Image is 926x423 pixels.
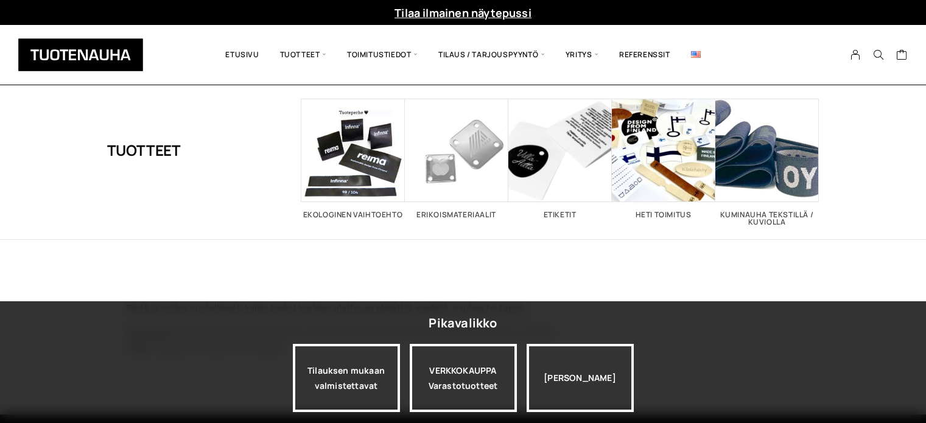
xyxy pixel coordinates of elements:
a: VERKKOKAUPPAVarastotuotteet [410,344,517,412]
a: Cart [896,49,908,63]
a: Visit product category Etiketit [508,99,612,218]
a: Visit product category Ekologinen vaihtoehto [301,99,405,218]
h2: Ekologinen vaihtoehto [301,211,405,218]
div: VERKKOKAUPPA Varastotuotteet [410,344,517,412]
a: Etusivu [215,34,269,75]
a: Visit product category Heti toimitus [612,99,715,218]
a: Referenssit [609,34,681,75]
button: Search [867,49,890,60]
h2: Etiketit [508,211,612,218]
h1: Tuotteet [107,99,181,202]
h2: Kuminauha tekstillä / kuviolla [715,211,819,226]
img: English [691,51,701,58]
div: [PERSON_NAME] [527,344,634,412]
a: Tilauksen mukaan valmistettavat [293,344,400,412]
img: Tuotenauha Oy [18,38,143,71]
a: Tilaa ilmainen näytepussi [395,5,531,20]
a: My Account [844,49,868,60]
a: Visit product category Kuminauha tekstillä / kuviolla [715,99,819,226]
span: Yritys [555,34,609,75]
span: Toimitustiedot [337,34,428,75]
div: Pikavalikko [429,312,497,334]
h2: Heti toimitus [612,211,715,218]
span: Tuotteet [270,34,337,75]
h2: Erikoismateriaalit [405,211,508,218]
span: Tilaus / Tarjouspyyntö [428,34,555,75]
a: Visit product category Erikoismateriaalit [405,99,508,218]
